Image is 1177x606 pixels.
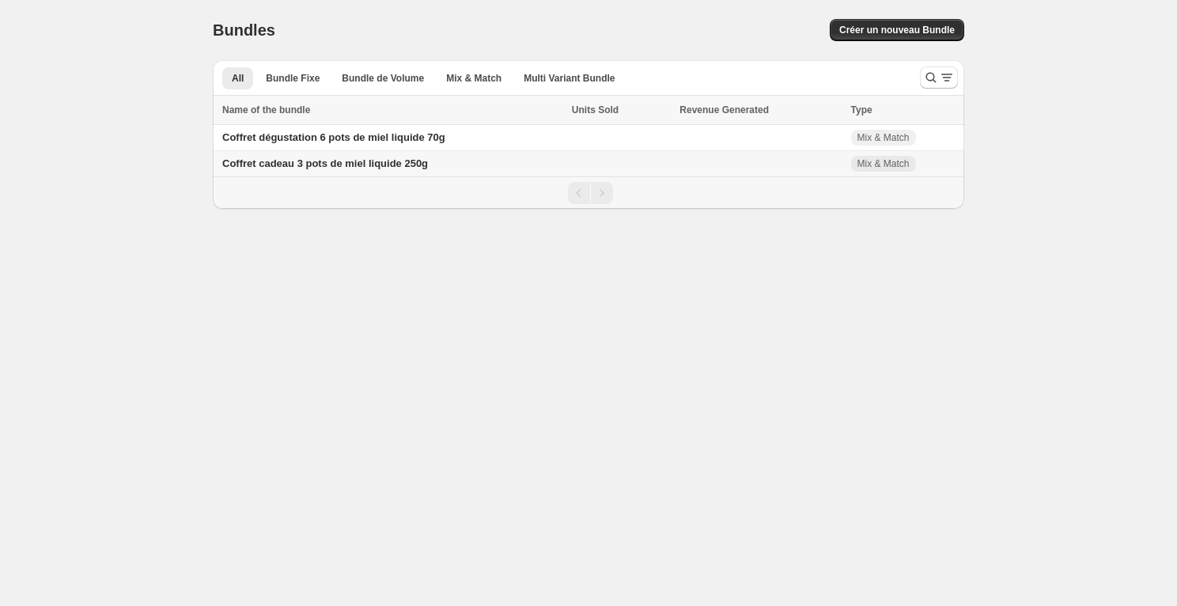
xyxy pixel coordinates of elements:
[222,157,428,169] span: Coffret cadeau 3 pots de miel liquide 250g
[920,66,958,89] button: Search and filter results
[572,102,619,118] span: Units Sold
[342,72,424,85] span: Bundle de Volume
[857,131,910,144] span: Mix & Match
[830,19,964,41] button: Créer un nouveau Bundle
[857,157,910,170] span: Mix & Match
[679,102,785,118] button: Revenue Generated
[213,21,275,40] h1: Bundles
[679,102,769,118] span: Revenue Generated
[213,176,964,209] nav: Pagination
[232,72,244,85] span: All
[524,72,615,85] span: Multi Variant Bundle
[851,102,955,118] div: Type
[572,102,634,118] button: Units Sold
[222,102,562,118] div: Name of the bundle
[839,24,955,36] span: Créer un nouveau Bundle
[266,72,320,85] span: Bundle Fixe
[446,72,501,85] span: Mix & Match
[222,131,445,143] span: Coffret dégustation 6 pots de miel liquide 70g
